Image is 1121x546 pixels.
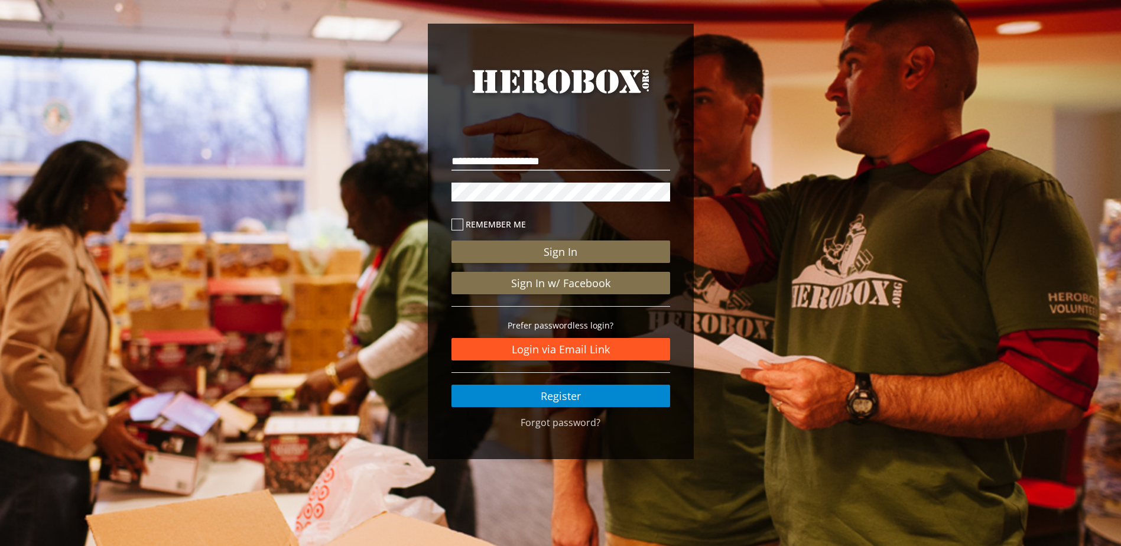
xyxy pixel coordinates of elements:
[521,416,600,429] a: Forgot password?
[451,385,670,407] a: Register
[451,217,670,231] label: Remember me
[451,240,670,263] button: Sign In
[451,65,670,119] a: HeroBox
[451,318,670,332] p: Prefer passwordless login?
[451,338,670,360] a: Login via Email Link
[451,272,670,294] a: Sign In w/ Facebook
